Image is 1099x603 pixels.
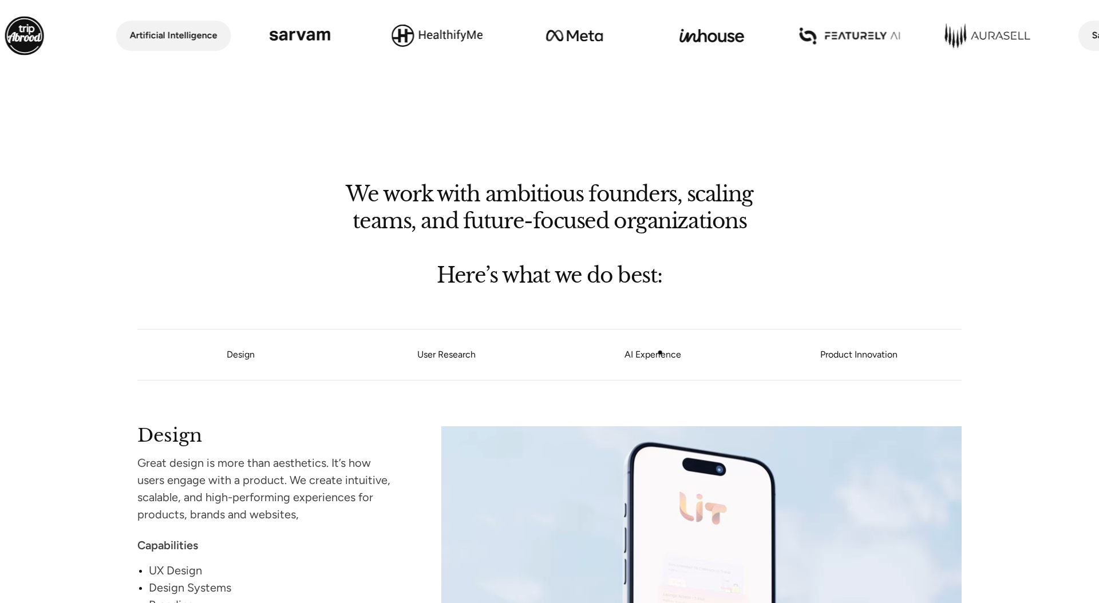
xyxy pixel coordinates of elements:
[130,27,218,44] div: Artificial Intelligence
[137,426,398,442] h2: Design
[343,351,549,358] a: User Research
[137,537,398,554] div: Capabilities
[149,579,398,596] div: Design Systems
[149,562,398,579] div: UX Design
[326,266,773,284] h2: Here’s what we do best:
[326,185,773,229] h2: We work with ambitious founders, scaling teams, and future-focused organizations
[227,349,255,360] a: Design
[756,351,962,358] a: Product Innovation
[549,351,756,358] a: AI Experience
[137,454,398,523] div: Great design is more than aesthetics. It’s how users engage with a product. We create intuitive, ...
